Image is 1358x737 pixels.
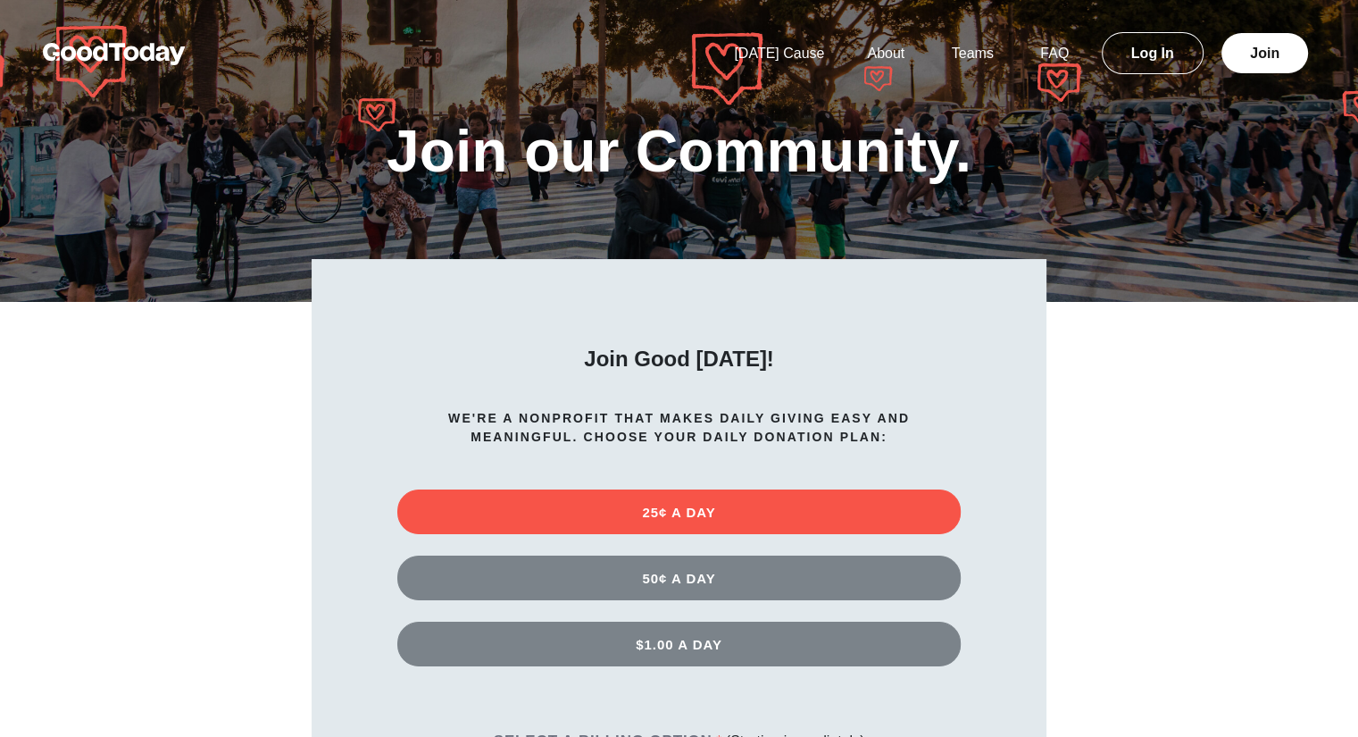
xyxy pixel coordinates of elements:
[1019,46,1090,61] a: FAQ
[448,411,910,444] strong: We're a nonprofit that makes daily giving easy and meaningful. Choose your daily donation plan:
[397,345,961,373] h2: Join Good [DATE]!
[1102,32,1204,74] a: Log In
[397,556,961,600] button: 50¢ A DAY
[846,46,926,61] a: About
[930,46,1015,61] a: Teams
[387,121,971,180] h1: Join our Community.
[397,622,961,666] button: $1.00 A DAY
[1221,33,1308,73] a: Join
[397,490,961,534] button: 25¢ A DAY
[712,46,846,61] a: [DATE] Cause
[43,43,186,65] img: GoodToday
